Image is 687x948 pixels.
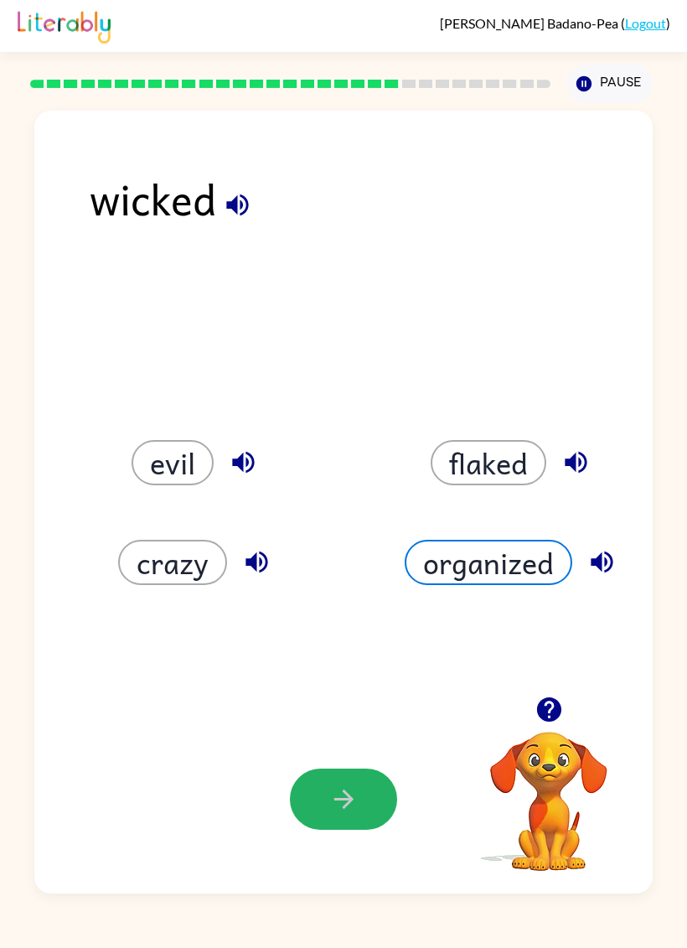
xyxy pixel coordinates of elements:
[18,7,111,44] img: Literably
[465,706,633,873] video: Your browser must support playing .mp4 files to use Literably. Please try using another browser.
[132,440,214,485] button: evil
[625,15,666,31] a: Logout
[90,166,653,278] div: wicked
[431,440,546,485] button: flaked
[118,540,227,585] button: crazy
[405,540,572,585] button: organized
[440,15,621,31] span: [PERSON_NAME] Badano-Pea
[440,15,670,31] div: ( )
[566,65,653,103] button: Pause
